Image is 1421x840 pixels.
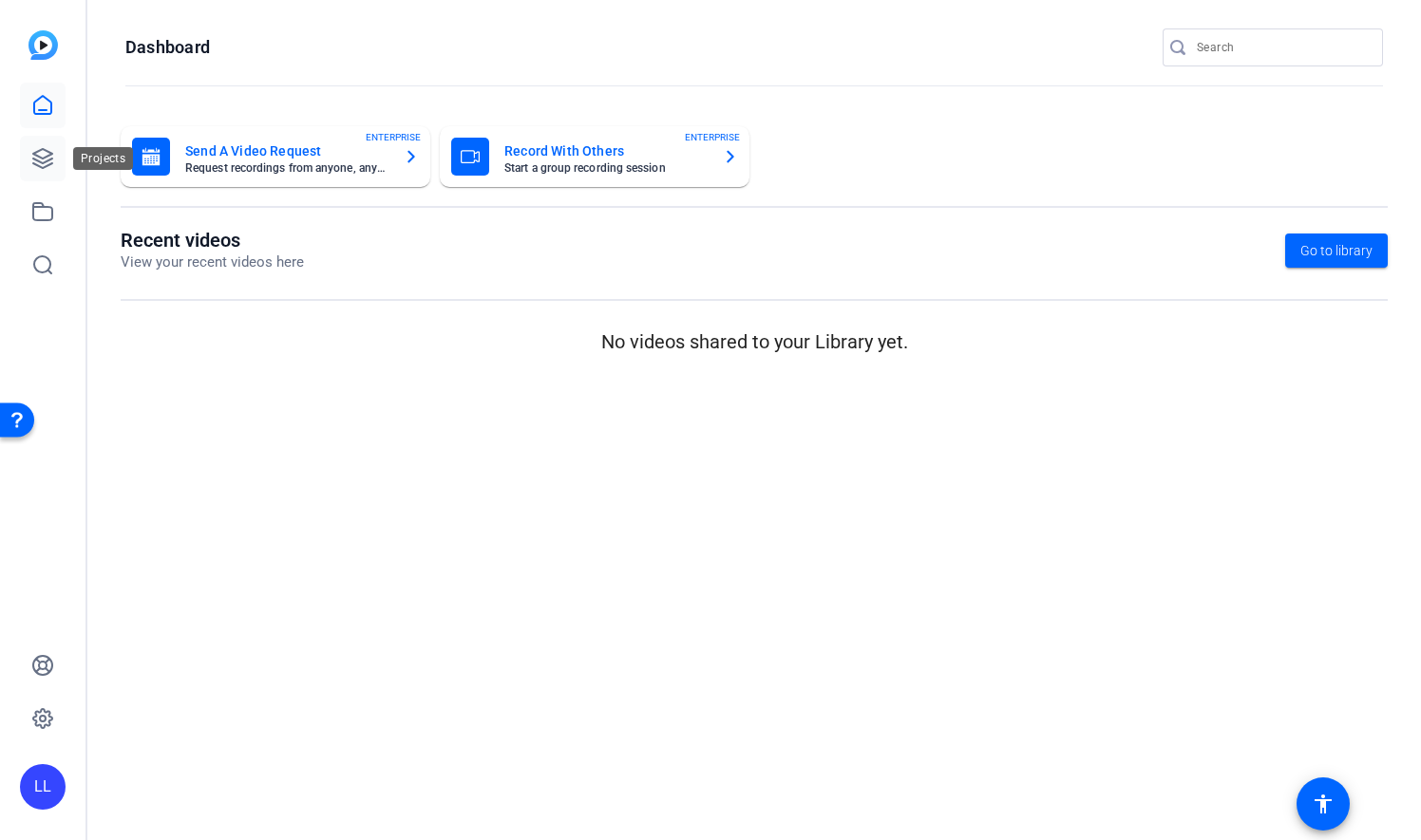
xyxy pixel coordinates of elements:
[20,764,66,810] div: LL
[504,162,708,174] mat-card-subtitle: Start a group recording session
[28,30,58,60] img: blue-gradient.svg
[121,327,1388,356] p: No videos shared to your Library yet.
[504,140,708,162] mat-card-title: Record With Others
[121,229,304,252] h1: Recent videos
[185,162,388,174] mat-card-subtitle: Request recordings from anyone, anywhere
[440,126,749,187] button: Record With OthersStart a group recording sessionENTERPRISE
[185,140,388,162] mat-card-title: Send A Video Request
[685,130,740,144] span: ENTERPRISE
[73,147,133,170] div: Projects
[1285,233,1388,268] a: Go to library
[1300,241,1373,261] span: Go to library
[121,252,304,273] p: View your recent videos here
[366,130,421,144] span: ENTERPRISE
[1312,793,1335,815] mat-icon: accessibility
[1197,36,1368,59] input: Search
[125,36,210,59] h1: Dashboard
[121,126,430,187] button: Send A Video RequestRequest recordings from anyone, anywhereENTERPRISE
